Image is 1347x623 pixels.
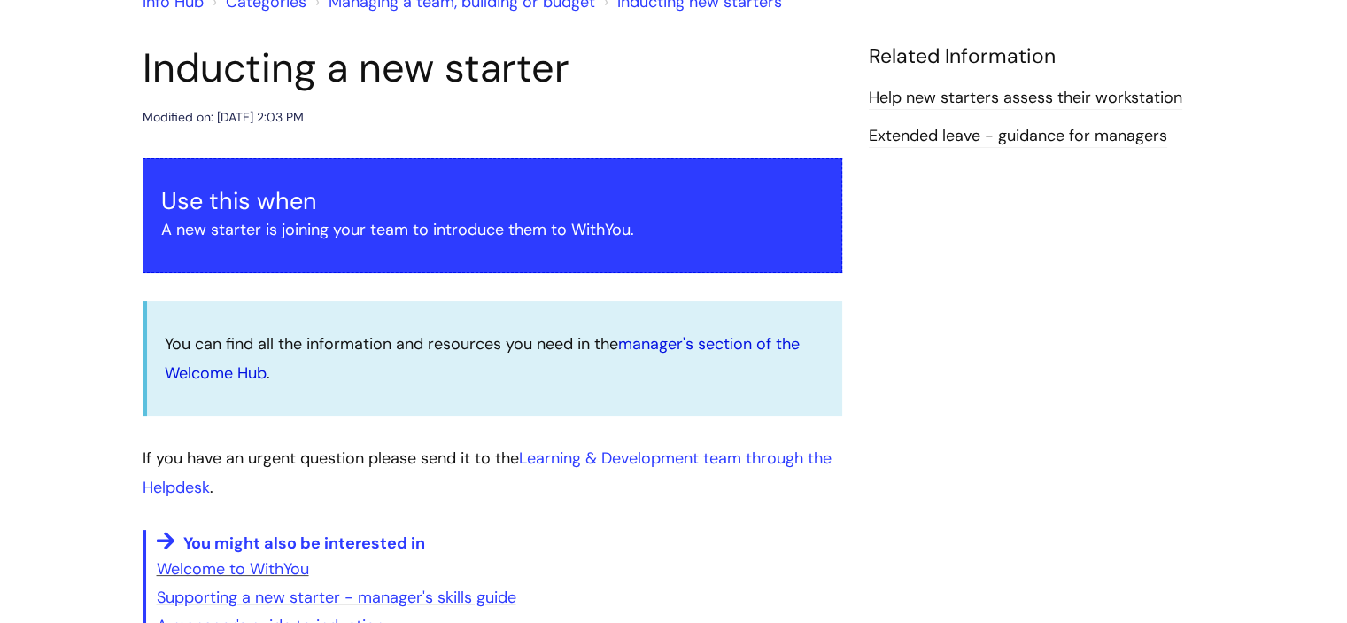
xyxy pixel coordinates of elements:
[143,444,842,502] p: If you have an urgent question please send it to the .
[161,187,824,215] h3: Use this when
[165,330,824,387] p: You can find all the information and resources you need in the .
[157,587,516,608] a: Supporting a new starter - manager's skills guide
[157,558,309,580] a: Welcome to WithYou
[165,333,800,383] a: manager's section of the Welcome Hub
[161,215,824,244] p: A new starter is joining your team to introduce them to WithYou.
[183,533,425,554] span: You might also be interested in
[143,448,832,497] a: Learning & Development team through the Helpdesk
[143,106,304,128] div: Modified on: [DATE] 2:03 PM
[143,44,842,92] h1: Inducting a new starter
[869,125,1167,148] a: Extended leave - guidance for managers
[869,87,1182,110] a: Help new starters assess their workstation
[869,44,1205,69] h4: Related Information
